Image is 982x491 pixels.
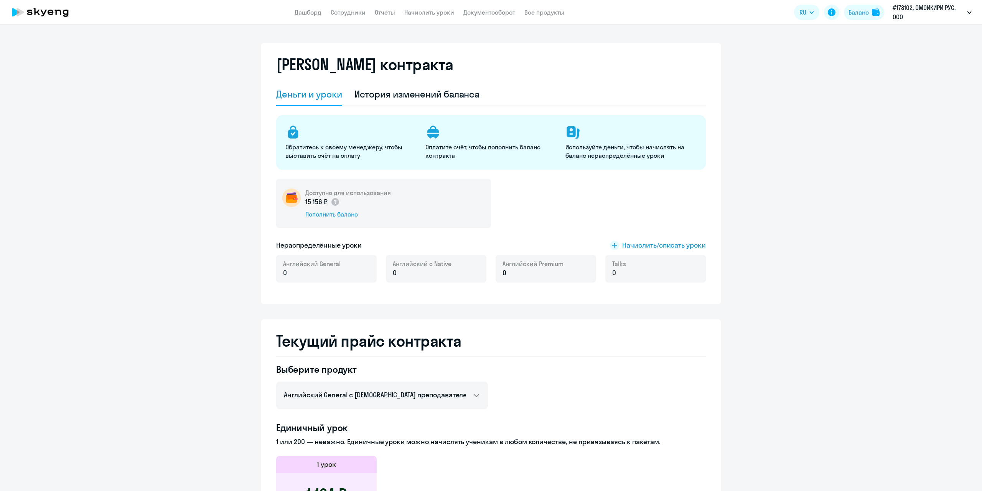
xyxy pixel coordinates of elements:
h2: Текущий прайс контракта [276,332,706,350]
h2: [PERSON_NAME] контракта [276,55,453,74]
p: Обратитесь к своему менеджеру, чтобы выставить счёт на оплату [285,143,416,160]
a: Все продукты [524,8,564,16]
span: Начислить/списать уроки [622,240,706,250]
span: 0 [503,268,506,278]
p: Используйте деньги, чтобы начислять на баланс нераспределённые уроки [565,143,696,160]
div: Пополнить баланс [305,210,391,218]
p: Оплатите счёт, чтобы пополнить баланс контракта [425,143,556,160]
h5: Доступно для использования [305,188,391,197]
button: #178102, ОМОИКИРИ РУС, ООО [889,3,975,21]
span: Talks [612,260,626,268]
a: Документооборот [463,8,515,16]
img: balance [872,8,880,16]
div: Баланс [849,8,869,17]
a: Отчеты [375,8,395,16]
button: RU [794,5,819,20]
span: Английский Premium [503,260,563,268]
a: Дашборд [295,8,321,16]
span: Английский с Native [393,260,451,268]
p: 1 или 200 — неважно. Единичные уроки можно начислять ученикам в любом количестве, не привязываясь... [276,437,706,447]
span: 0 [612,268,616,278]
span: Английский General [283,260,341,268]
button: Балансbalance [844,5,884,20]
h4: Выберите продукт [276,363,488,375]
h4: Единичный урок [276,422,706,434]
span: 0 [393,268,397,278]
h5: 1 урок [317,460,336,470]
h5: Нераспределённые уроки [276,240,362,250]
div: Деньги и уроки [276,88,342,100]
a: Сотрудники [331,8,366,16]
p: #178102, ОМОИКИРИ РУС, ООО [893,3,964,21]
img: wallet-circle.png [282,188,301,207]
span: RU [799,8,806,17]
div: История изменений баланса [354,88,480,100]
a: Начислить уроки [404,8,454,16]
span: 0 [283,268,287,278]
p: 15 156 ₽ [305,197,340,207]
